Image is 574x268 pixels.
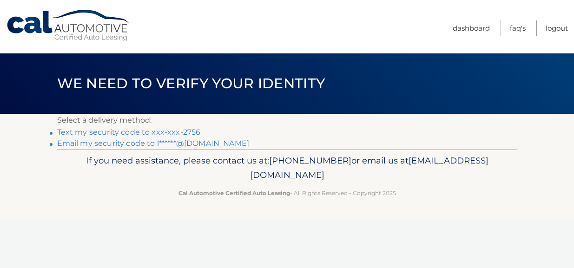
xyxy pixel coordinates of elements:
[57,139,250,148] a: Email my security code to l******@[DOMAIN_NAME]
[269,155,351,166] span: [PHONE_NUMBER]
[178,190,290,196] strong: Cal Automotive Certified Auto Leasing
[546,20,568,36] a: Logout
[63,153,511,183] p: If you need assistance, please contact us at: or email us at
[57,128,201,137] a: Text my security code to xxx-xxx-2756
[57,75,325,92] span: We need to verify your identity
[57,114,517,127] p: Select a delivery method:
[6,9,132,42] a: Cal Automotive
[63,188,511,198] p: - All Rights Reserved - Copyright 2025
[453,20,490,36] a: Dashboard
[510,20,526,36] a: FAQ's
